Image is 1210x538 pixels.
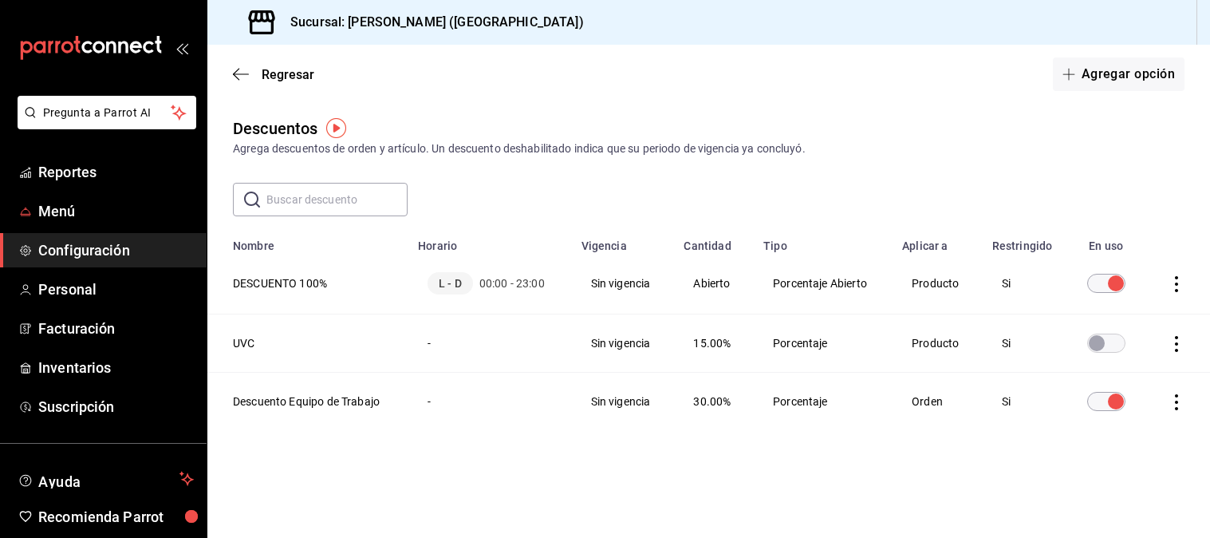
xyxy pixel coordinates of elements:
[893,373,983,431] td: Orden
[572,229,675,253] th: Vigencia
[38,161,194,183] span: Reportes
[983,229,1066,253] th: Restringido
[175,42,188,54] button: open_drawer_menu
[38,318,194,339] span: Facturación
[572,314,675,373] td: Sin vigencia
[572,373,675,431] td: Sin vigencia
[43,105,171,121] span: Pregunta a Parrot AI
[207,253,408,314] th: DESCUENTO 100%
[233,140,1184,157] div: Agrega descuentos de orden y artículo. Un descuento deshabilitado indica que su periodo de vigenc...
[693,337,731,350] span: 15.00%
[754,373,893,431] td: Porcentaje
[1169,336,1184,352] button: actions
[18,96,196,129] button: Pregunta a Parrot AI
[1169,276,1184,292] button: actions
[278,13,584,32] h3: Sucursal: [PERSON_NAME] ([GEOGRAPHIC_DATA])
[408,314,571,373] td: -
[893,253,983,314] td: Producto
[207,229,1210,430] table: discountsTable
[983,314,1066,373] td: Si
[893,314,983,373] td: Producto
[572,253,675,314] td: Sin vigencia
[983,253,1066,314] td: Si
[1066,229,1146,253] th: En uso
[428,272,473,295] span: L - D
[674,229,754,253] th: Cantidad
[266,184,408,216] input: Buscar descuento
[326,118,346,138] img: Tooltip marker
[479,275,545,291] span: 00:00 - 23:00
[408,373,571,431] td: -
[262,67,314,82] span: Regresar
[693,395,731,408] span: 30.00%
[1169,394,1184,410] button: actions
[38,239,194,261] span: Configuración
[233,117,317,140] div: Descuentos
[754,314,893,373] td: Porcentaje
[1053,57,1184,91] button: Agregar opción
[11,116,196,133] a: Pregunta a Parrot AI
[233,67,314,82] button: Regresar
[38,469,173,489] span: Ayuda
[674,253,754,314] td: Abierto
[38,396,194,417] span: Suscripción
[38,357,194,378] span: Inventarios
[207,314,408,373] th: UVC
[983,373,1066,431] td: Si
[893,229,983,253] th: Aplicar a
[408,229,571,253] th: Horario
[38,506,194,528] span: Recomienda Parrot
[38,200,194,222] span: Menú
[754,229,893,253] th: Tipo
[754,253,893,314] td: Porcentaje Abierto
[38,279,194,300] span: Personal
[207,373,408,431] th: Descuento Equipo de Trabajo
